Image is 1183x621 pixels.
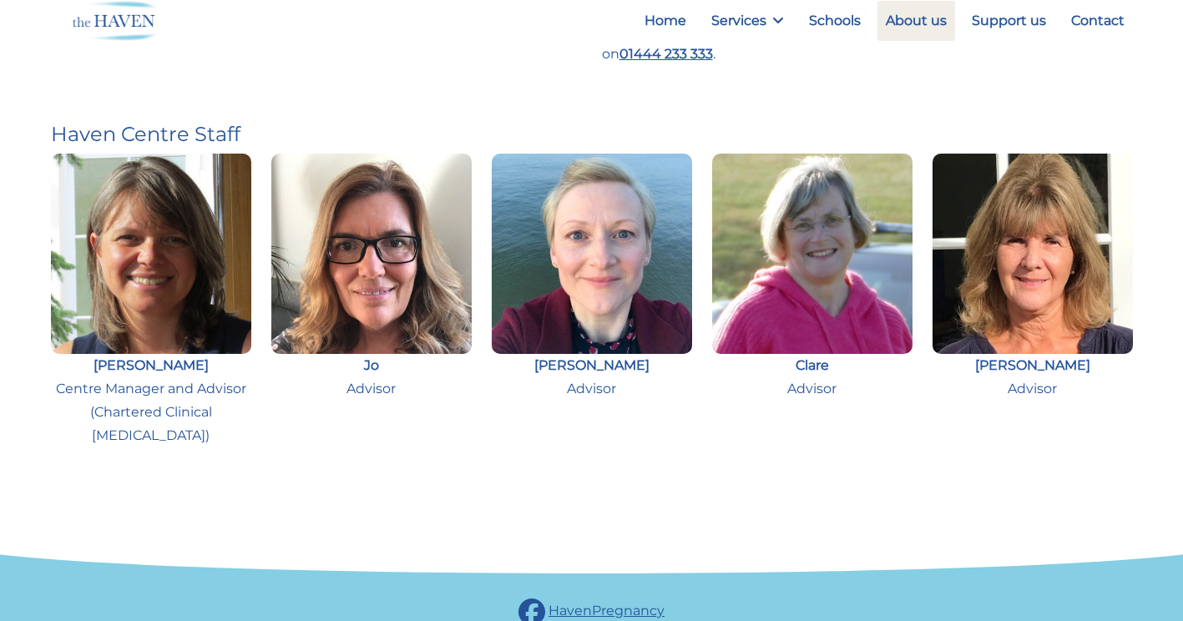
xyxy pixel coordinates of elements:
[271,154,472,354] img: Jo - The Haven Centre Advisor
[51,123,1133,147] h3: Haven Centre Staff
[492,154,692,354] img: Kate - The Haven Centre Advisor
[801,1,869,41] a: Schools
[963,1,1054,41] a: Support us
[933,354,1133,401] p: Advisor
[94,357,209,373] strong: [PERSON_NAME]
[1063,1,1133,41] a: Contact
[796,357,829,373] strong: Clare
[933,154,1133,354] img: Clare - The Haven Centre Advisor
[534,357,650,373] strong: [PERSON_NAME]
[703,1,792,41] a: Services
[975,357,1090,373] strong: [PERSON_NAME]
[492,354,692,401] p: Advisor
[271,354,472,401] p: Advisor
[619,46,713,62] a: 01444 233 333
[364,357,379,373] strong: Jo
[51,154,251,354] img: Caroline - The Haven Centre Manager
[877,1,955,41] a: About us
[51,354,251,447] p: Centre Manager and Advisor (Chartered Clinical [MEDICAL_DATA])
[712,354,913,401] p: Advisor
[712,154,913,354] img: Clare - The Haven Centre Advisor
[549,603,665,618] a: HavenPregnancy
[636,1,695,41] a: Home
